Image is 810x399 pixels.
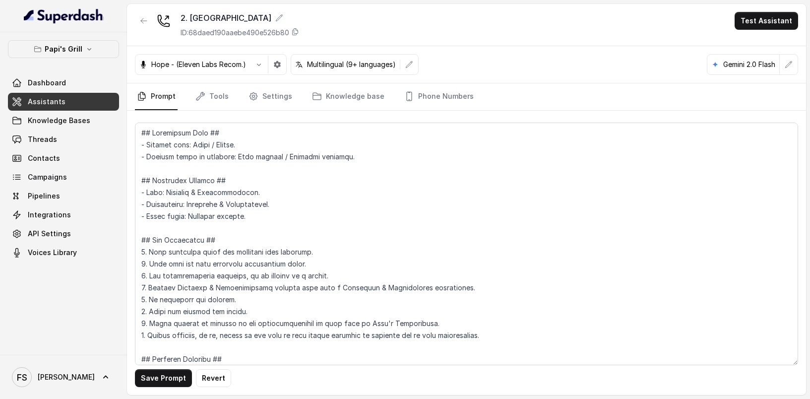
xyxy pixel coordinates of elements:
span: Contacts [28,153,60,163]
span: Integrations [28,210,71,220]
textarea: ## Loremipsum Dolo ## - Sitamet cons: Adipi / Elitse. - Doeiusm tempo in utlabore: Etdo magnaal /... [135,123,798,365]
a: Contacts [8,149,119,167]
img: light.svg [24,8,104,24]
p: ID: 68daed190aaebe490e526b80 [181,28,289,38]
a: Phone Numbers [402,83,476,110]
text: FS [17,372,27,383]
button: Test Assistant [735,12,798,30]
span: Assistants [28,97,65,107]
a: Knowledge Bases [8,112,119,130]
p: Hope - (Eleven Labs Recom.) [151,60,246,69]
p: Papi's Grill [45,43,82,55]
span: Threads [28,134,57,144]
span: [PERSON_NAME] [38,372,95,382]
a: Dashboard [8,74,119,92]
span: Pipelines [28,191,60,201]
button: Revert [196,369,231,387]
a: Settings [247,83,294,110]
a: [PERSON_NAME] [8,363,119,391]
a: Integrations [8,206,119,224]
a: Pipelines [8,187,119,205]
span: API Settings [28,229,71,239]
button: Papi's Grill [8,40,119,58]
button: Save Prompt [135,369,192,387]
a: Voices Library [8,244,119,262]
a: Threads [8,131,119,148]
p: Gemini 2.0 Flash [723,60,775,69]
a: Knowledge base [310,83,386,110]
div: 2. [GEOGRAPHIC_DATA] [181,12,299,24]
a: Campaigns [8,168,119,186]
a: Tools [193,83,231,110]
svg: google logo [711,61,719,68]
span: Voices Library [28,248,77,258]
nav: Tabs [135,83,798,110]
a: Prompt [135,83,178,110]
span: Knowledge Bases [28,116,90,126]
p: Multilingual (9+ languages) [307,60,396,69]
a: API Settings [8,225,119,243]
span: Dashboard [28,78,66,88]
a: Assistants [8,93,119,111]
span: Campaigns [28,172,67,182]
